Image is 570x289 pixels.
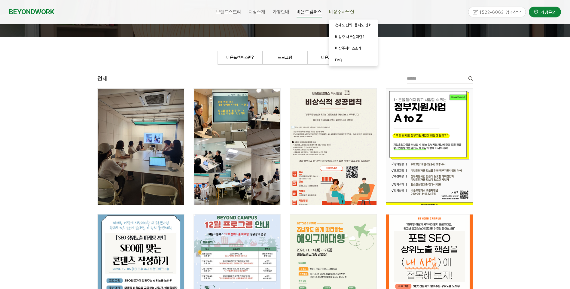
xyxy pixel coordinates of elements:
[335,58,342,62] span: FAQ
[529,5,561,16] a: 가맹문의
[9,6,54,17] a: BEYONDWORK
[329,31,378,43] a: 비상주 사무실이란?
[335,23,372,27] span: 첫째도 신뢰, 둘째도 신뢰
[216,9,241,15] span: 브랜드스토리
[321,55,339,60] span: 비욘드소식
[248,9,265,15] span: 지점소개
[325,5,358,20] a: 비상주사무실
[263,51,307,64] a: 프로그램
[308,51,352,64] a: 비욘드소식
[245,5,269,20] a: 지점소개
[335,35,364,39] span: 비상주 사무실이란?
[329,54,378,66] a: FAQ
[218,51,262,64] a: 비욘드캠퍼스란?
[297,7,322,17] span: 비욘드캠퍼스
[269,5,293,20] a: 가맹안내
[539,8,556,14] span: 가맹문의
[329,9,354,15] span: 비상주사무실
[273,9,289,15] span: 가맹안내
[212,5,245,20] a: 브랜드스토리
[97,74,108,84] header: 전체
[329,43,378,54] a: 비상주서비스소개
[329,20,378,31] a: 첫째도 신뢰, 둘째도 신뢰
[278,55,292,60] span: 프로그램
[293,5,325,20] a: 비욘드캠퍼스
[335,46,361,50] span: 비상주서비스소개
[226,55,254,60] span: 비욘드캠퍼스란?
